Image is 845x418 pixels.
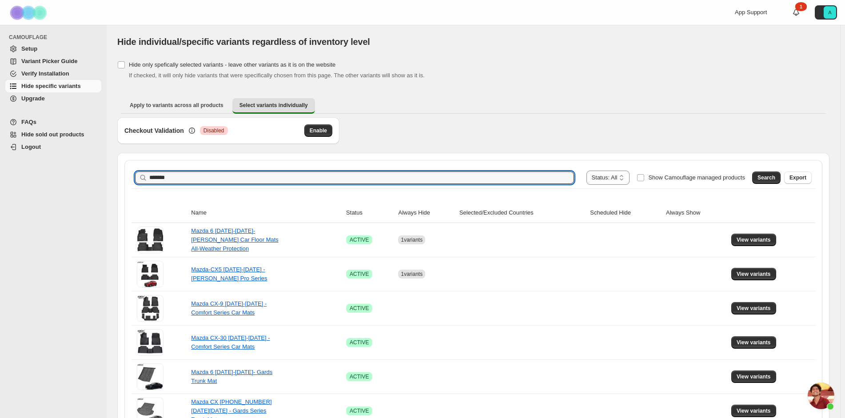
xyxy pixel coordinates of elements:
span: Setup [21,45,37,52]
button: Export [784,171,812,184]
span: App Support [735,9,767,16]
span: ACTIVE [350,236,369,243]
span: ACTIVE [350,407,369,414]
span: ACTIVE [350,373,369,380]
th: Always Show [663,203,729,223]
a: 1 [792,8,801,17]
span: If checked, it will only hide variants that were specifically chosen from this page. The other va... [129,72,425,79]
button: View variants [731,370,776,383]
text: A [828,10,832,15]
span: Verify Installation [21,70,69,77]
span: Apply to variants across all products [130,102,223,109]
button: View variants [731,336,776,349]
img: Mazda 6 2014-2025- Gards Trunk Mat [137,363,163,390]
span: 1 variants [401,237,422,243]
a: Mazda CX-30 [DATE]-[DATE] - Comfort Series Car Mats [191,334,270,350]
img: Mazda CX-30 2020-2025 - Comfort Series Car Mats [137,329,163,356]
th: Selected/Excluded Countries [457,203,587,223]
span: View variants [737,339,771,346]
button: Avatar with initials A [815,5,837,20]
button: View variants [731,234,776,246]
button: Select variants individually [232,98,315,114]
span: Disabled [203,127,224,134]
button: View variants [731,268,776,280]
span: View variants [737,407,771,414]
span: CAMOUFLAGE [9,34,102,41]
img: Camouflage [7,0,52,25]
a: Logout [5,141,101,153]
img: Mazda CX-9 2016-2023 - Comfort Series Car Mats [137,295,163,322]
span: View variants [737,305,771,312]
a: Verify Installation [5,68,101,80]
span: 1 variants [401,271,422,277]
a: Setup [5,43,101,55]
span: ACTIVE [350,305,369,312]
div: Open chat [808,382,834,409]
button: Enable [304,124,332,137]
th: Always Hide [395,203,456,223]
img: Mazda-CX5 2018-2026 - Adrian Car Mats Pro Series [137,261,163,287]
span: Variant Picker Guide [21,58,77,64]
span: Upgrade [21,95,45,102]
button: View variants [731,405,776,417]
th: Name [188,203,343,223]
th: Scheduled Hide [587,203,663,223]
span: Search [757,174,775,181]
span: View variants [737,236,771,243]
span: Enable [310,127,327,134]
span: View variants [737,373,771,380]
span: Export [789,174,806,181]
button: View variants [731,302,776,314]
th: Status [343,203,395,223]
a: Mazda 6 [DATE]-[DATE]- Gards Trunk Mat [191,369,272,384]
a: Upgrade [5,92,101,105]
a: Mazda 6 [DATE]-[DATE]- [PERSON_NAME] Car Floor Mats All-Weather Protection [191,227,279,252]
span: FAQs [21,119,36,125]
a: Mazda-CX5 [DATE]-[DATE] - [PERSON_NAME] Pro Series [191,266,267,282]
span: Avatar with initials A [824,6,836,19]
a: Variant Picker Guide [5,55,101,68]
span: Hide only spefically selected variants - leave other variants as it is on the website [129,61,335,68]
div: 1 [795,2,807,11]
button: Apply to variants across all products [123,98,231,112]
span: ACTIVE [350,339,369,346]
span: Hide specific variants [21,83,81,89]
a: FAQs [5,116,101,128]
span: Select variants individually [239,102,308,109]
a: Mazda CX-9 [DATE]-[DATE] - Comfort Series Car Mats [191,300,267,316]
a: Hide sold out products [5,128,101,141]
button: Search [752,171,781,184]
span: Logout [21,143,41,150]
span: ACTIVE [350,271,369,278]
img: Mazda 6 2014-2026- Adrian Car Floor Mats All-Weather Protection [137,227,163,253]
span: Hide sold out products [21,131,84,138]
span: Show Camouflage managed products [648,174,745,181]
span: View variants [737,271,771,278]
a: Hide specific variants [5,80,101,92]
h3: Checkout Validation [124,126,184,135]
span: Hide individual/specific variants regardless of inventory level [117,37,370,47]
